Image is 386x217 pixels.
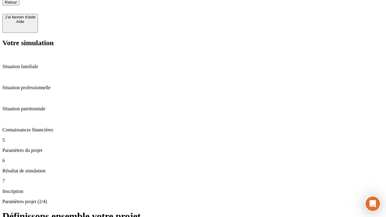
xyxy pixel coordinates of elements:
[2,158,384,163] p: 6
[2,39,384,47] h2: Votre simulation
[364,195,381,212] iframe: Intercom live chat discovery launcher
[365,197,380,211] iframe: Intercom live chat
[2,137,384,143] p: 5
[2,64,384,69] p: Situation familiale
[2,85,384,90] p: Situation professionnelle
[2,189,384,194] p: Inscription
[2,199,384,204] p: Paramètres projet (2/4)
[2,127,384,133] p: Connaissances financières
[2,106,384,112] p: Situation patrimoniale
[2,178,384,184] p: 7
[5,15,36,19] div: J’ai besoin d'aide
[5,19,36,24] div: Aide
[2,148,384,153] p: Paramètres du projet
[2,14,38,33] button: J’ai besoin d'aideAide
[2,168,384,174] p: Résultat de simulation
